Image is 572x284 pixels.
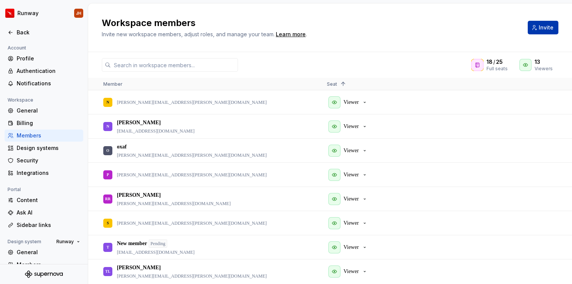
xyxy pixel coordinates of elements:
[5,167,83,179] a: Integrations
[5,207,83,219] a: Ask AI
[17,144,80,152] div: Design systems
[5,26,83,39] a: Back
[5,105,83,117] a: General
[117,191,161,199] p: [PERSON_NAME]
[344,123,359,130] p: Viewer
[117,119,161,127] p: [PERSON_NAME]
[528,21,558,34] button: Invite
[149,239,167,248] div: Pending
[111,58,238,72] input: Search in workspace members...
[107,240,109,255] div: T
[25,270,63,278] svg: Supernova Logo
[107,167,109,182] div: P
[5,142,83,154] a: Design systems
[17,67,80,75] div: Authentication
[17,80,80,87] div: Notifications
[106,119,109,134] div: N
[5,219,83,231] a: Sidebar links
[344,268,359,275] p: Viewer
[5,130,83,142] a: Members
[17,119,80,127] div: Billing
[117,99,267,105] p: [PERSON_NAME][EMAIL_ADDRESS][PERSON_NAME][DOMAIN_NAME]
[327,81,337,87] span: Seat
[17,55,80,62] div: Profile
[539,24,553,31] span: Invite
[17,209,80,216] div: Ask AI
[5,65,83,77] a: Authentication
[5,77,83,90] a: Notifications
[17,196,80,204] div: Content
[487,58,510,66] div: /
[5,96,36,105] div: Workspace
[5,43,29,52] div: Account
[5,246,83,258] a: General
[17,169,80,177] div: Integrations
[344,244,359,251] p: Viewer
[17,9,39,17] div: Runway
[106,143,109,158] div: O
[496,58,503,66] span: 25
[535,66,553,72] div: Viewers
[105,264,110,279] div: TL
[117,249,194,255] p: [EMAIL_ADDRESS][DOMAIN_NAME]
[5,259,83,271] a: Members
[344,171,359,179] p: Viewer
[2,5,86,22] button: RunwayJH
[102,17,519,29] h2: Workspace members
[117,143,127,151] p: oxaf
[327,191,371,207] button: Viewer
[5,154,83,167] a: Security
[5,117,83,129] a: Billing
[56,239,74,245] span: Runway
[17,221,80,229] div: Sidebar links
[344,195,359,203] p: Viewer
[344,147,359,154] p: Viewer
[344,99,359,106] p: Viewer
[117,264,161,272] p: [PERSON_NAME]
[17,29,80,36] div: Back
[117,201,231,207] p: [PERSON_NAME][EMAIL_ADDRESS][DOMAIN_NAME]
[327,95,371,110] button: Viewer
[76,10,81,16] div: JH
[327,240,371,255] button: Viewer
[327,143,371,158] button: Viewer
[117,273,267,279] p: [PERSON_NAME][EMAIL_ADDRESS][PERSON_NAME][DOMAIN_NAME]
[487,58,493,66] span: 18
[327,119,371,134] button: Viewer
[5,237,44,246] div: Design system
[275,32,307,37] span: .
[117,128,194,134] p: [EMAIL_ADDRESS][DOMAIN_NAME]
[5,9,14,18] img: 6b187050-a3ed-48aa-8485-808e17fcee26.png
[106,95,109,110] div: N
[5,185,24,194] div: Portal
[17,261,80,269] div: Members
[17,107,80,114] div: General
[117,172,267,178] p: [PERSON_NAME][EMAIL_ADDRESS][PERSON_NAME][DOMAIN_NAME]
[327,167,371,182] button: Viewer
[5,52,83,65] a: Profile
[107,216,109,230] div: S
[117,152,267,158] p: [PERSON_NAME][EMAIL_ADDRESS][PERSON_NAME][DOMAIN_NAME]
[327,264,371,279] button: Viewer
[5,194,83,206] a: Content
[487,66,510,72] div: Full seats
[117,220,267,226] p: [PERSON_NAME][EMAIL_ADDRESS][PERSON_NAME][DOMAIN_NAME]
[276,31,306,38] a: Learn more
[103,81,123,87] span: Member
[327,216,371,231] button: Viewer
[117,240,147,247] p: New member
[17,248,80,256] div: General
[102,31,275,37] span: Invite new workspace members, adjust roles, and manage your team.
[105,191,110,206] div: RR
[17,157,80,164] div: Security
[535,58,540,66] span: 13
[344,219,359,227] p: Viewer
[17,132,80,139] div: Members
